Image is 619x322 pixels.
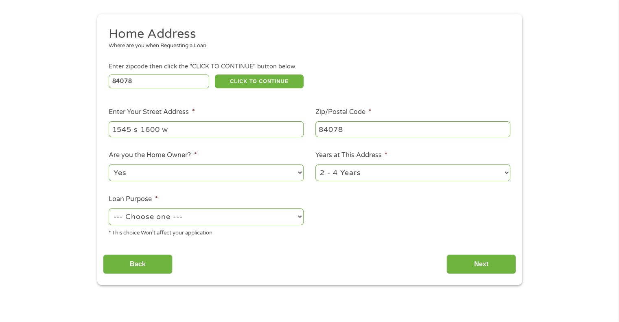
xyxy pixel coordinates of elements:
div: * This choice Won’t affect your application [109,226,304,237]
input: Back [103,254,173,274]
label: Are you the Home Owner? [109,151,197,160]
button: CLICK TO CONTINUE [215,74,304,88]
label: Loan Purpose [109,195,157,204]
input: Next [446,254,516,274]
label: Enter Your Street Address [109,108,195,116]
label: Years at This Address [315,151,387,160]
input: Enter Zipcode (e.g 01510) [109,74,209,88]
h2: Home Address [109,26,504,42]
label: Zip/Postal Code [315,108,371,116]
div: Enter zipcode then click the "CLICK TO CONTINUE" button below. [109,62,510,71]
input: 1 Main Street [109,121,304,137]
div: Where are you when Requesting a Loan. [109,42,504,50]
